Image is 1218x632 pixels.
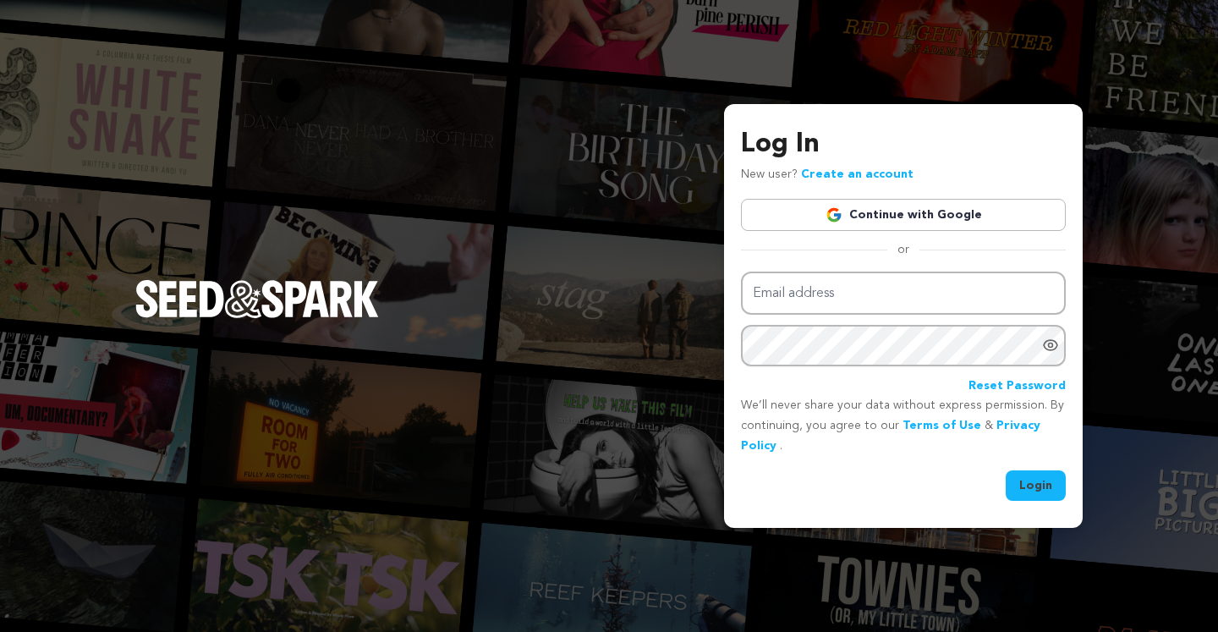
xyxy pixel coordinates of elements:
[1042,337,1059,354] a: Show password as plain text. Warning: this will display your password on the screen.
[741,124,1066,165] h3: Log In
[741,199,1066,231] a: Continue with Google
[1006,470,1066,501] button: Login
[741,420,1040,452] a: Privacy Policy
[968,376,1066,397] a: Reset Password
[826,206,842,223] img: Google logo
[801,168,913,180] a: Create an account
[903,420,981,431] a: Terms of Use
[741,165,913,185] p: New user?
[887,241,919,258] span: or
[741,272,1066,315] input: Email address
[741,396,1066,456] p: We’ll never share your data without express permission. By continuing, you agree to our & .
[135,280,379,317] img: Seed&Spark Logo
[135,280,379,351] a: Seed&Spark Homepage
